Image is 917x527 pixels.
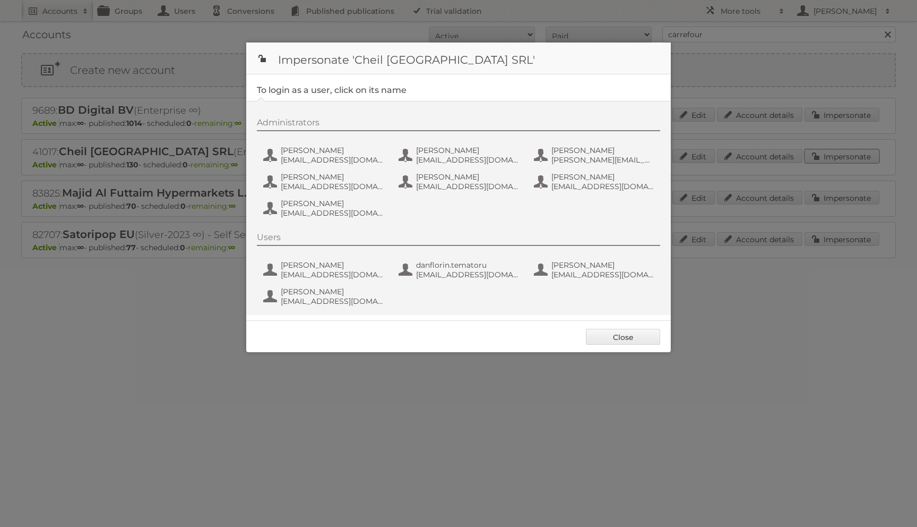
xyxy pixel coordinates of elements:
button: [PERSON_NAME] [EMAIL_ADDRESS][DOMAIN_NAME] [262,286,387,307]
button: [PERSON_NAME] [EMAIL_ADDRESS][DOMAIN_NAME] [262,198,387,219]
span: [PERSON_NAME] [416,146,519,155]
span: danflorin.tematoru [416,260,519,270]
span: [PERSON_NAME] [281,146,384,155]
button: [PERSON_NAME] [EMAIL_ADDRESS][DOMAIN_NAME] [262,144,387,166]
span: [PERSON_NAME] [551,260,654,270]
div: Users [257,232,660,246]
span: [EMAIL_ADDRESS][DOMAIN_NAME] [416,270,519,279]
div: Administrators [257,117,660,131]
button: [PERSON_NAME] [EMAIL_ADDRESS][DOMAIN_NAME] [262,259,387,280]
span: [EMAIL_ADDRESS][DOMAIN_NAME] [281,182,384,191]
button: [PERSON_NAME] [EMAIL_ADDRESS][DOMAIN_NAME] [533,171,658,192]
span: [PERSON_NAME] [551,146,654,155]
span: [EMAIL_ADDRESS][DOMAIN_NAME] [551,270,654,279]
span: [PERSON_NAME] [281,199,384,208]
h1: Impersonate 'Cheil [GEOGRAPHIC_DATA] SRL' [246,42,671,74]
span: [EMAIL_ADDRESS][DOMAIN_NAME] [281,208,384,218]
span: [EMAIL_ADDRESS][DOMAIN_NAME] [281,270,384,279]
span: [PERSON_NAME] [281,287,384,296]
button: [PERSON_NAME] [EMAIL_ADDRESS][DOMAIN_NAME] [262,171,387,192]
span: [EMAIL_ADDRESS][DOMAIN_NAME] [416,182,519,191]
span: [PERSON_NAME] [281,260,384,270]
span: [EMAIL_ADDRESS][DOMAIN_NAME] [281,155,384,165]
legend: To login as a user, click on its name [257,85,406,95]
button: [PERSON_NAME] [EMAIL_ADDRESS][DOMAIN_NAME] [533,259,658,280]
span: [EMAIL_ADDRESS][DOMAIN_NAME] [281,296,384,306]
button: [PERSON_NAME] [PERSON_NAME][EMAIL_ADDRESS][DOMAIN_NAME] [533,144,658,166]
span: [EMAIL_ADDRESS][DOMAIN_NAME] [416,155,519,165]
button: danflorin.tematoru [EMAIL_ADDRESS][DOMAIN_NAME] [397,259,522,280]
span: [EMAIL_ADDRESS][DOMAIN_NAME] [551,182,654,191]
button: [PERSON_NAME] [EMAIL_ADDRESS][DOMAIN_NAME] [397,144,522,166]
span: [PERSON_NAME] [551,172,654,182]
span: [PERSON_NAME][EMAIL_ADDRESS][DOMAIN_NAME] [551,155,654,165]
button: [PERSON_NAME] [EMAIL_ADDRESS][DOMAIN_NAME] [397,171,522,192]
span: [PERSON_NAME] [281,172,384,182]
a: Close [586,329,660,345]
span: [PERSON_NAME] [416,172,519,182]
